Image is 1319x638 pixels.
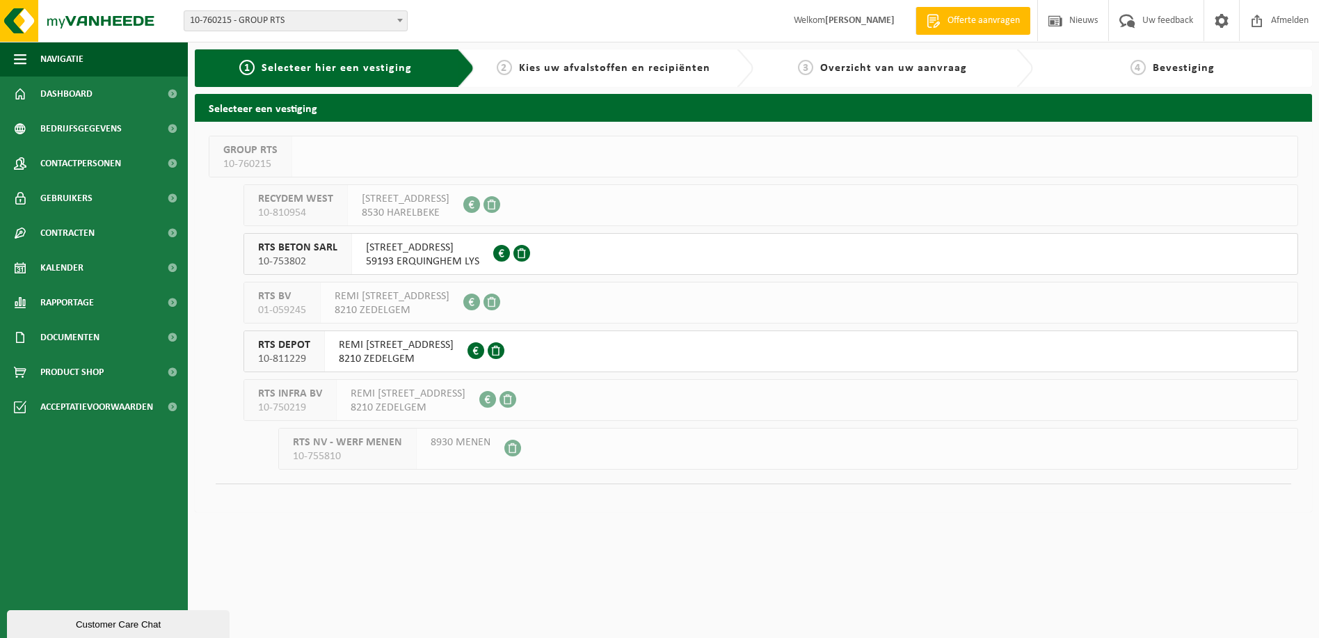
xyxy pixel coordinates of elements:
[223,157,278,171] span: 10-760215
[825,15,895,26] strong: [PERSON_NAME]
[7,607,232,638] iframe: chat widget
[1153,63,1215,74] span: Bevestiging
[40,146,121,181] span: Contactpersonen
[431,436,490,449] span: 8930 MENEN
[820,63,967,74] span: Overzicht van uw aanvraag
[258,303,306,317] span: 01-059245
[40,390,153,424] span: Acceptatievoorwaarden
[40,355,104,390] span: Product Shop
[258,241,337,255] span: RTS BETON SARL
[184,10,408,31] span: 10-760215 - GROUP RTS
[258,206,333,220] span: 10-810954
[243,330,1298,372] button: RTS DEPOT 10-811229 REMI [STREET_ADDRESS]8210 ZEDELGEM
[335,303,449,317] span: 8210 ZEDELGEM
[258,192,333,206] span: RECYDEM WEST
[40,250,83,285] span: Kalender
[351,387,465,401] span: REMI [STREET_ADDRESS]
[519,63,710,74] span: Kies uw afvalstoffen en recipiënten
[40,216,95,250] span: Contracten
[184,11,407,31] span: 10-760215 - GROUP RTS
[40,320,99,355] span: Documenten
[366,255,479,269] span: 59193 ERQUINGHEM LYS
[243,233,1298,275] button: RTS BETON SARL 10-753802 [STREET_ADDRESS]59193 ERQUINGHEM LYS
[258,255,337,269] span: 10-753802
[339,338,454,352] span: REMI [STREET_ADDRESS]
[293,436,402,449] span: RTS NV - WERF MENEN
[916,7,1030,35] a: Offerte aanvragen
[944,14,1023,28] span: Offerte aanvragen
[223,143,278,157] span: GROUP RTS
[258,352,310,366] span: 10-811229
[366,241,479,255] span: [STREET_ADDRESS]
[262,63,412,74] span: Selecteer hier een vestiging
[362,192,449,206] span: [STREET_ADDRESS]
[798,60,813,75] span: 3
[40,77,93,111] span: Dashboard
[258,387,322,401] span: RTS INFRA BV
[258,338,310,352] span: RTS DEPOT
[339,352,454,366] span: 8210 ZEDELGEM
[258,401,322,415] span: 10-750219
[362,206,449,220] span: 8530 HARELBEKE
[40,181,93,216] span: Gebruikers
[1130,60,1146,75] span: 4
[195,94,1312,121] h2: Selecteer een vestiging
[40,285,94,320] span: Rapportage
[335,289,449,303] span: REMI [STREET_ADDRESS]
[40,42,83,77] span: Navigatie
[258,289,306,303] span: RTS BV
[239,60,255,75] span: 1
[351,401,465,415] span: 8210 ZEDELGEM
[497,60,512,75] span: 2
[40,111,122,146] span: Bedrijfsgegevens
[293,449,402,463] span: 10-755810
